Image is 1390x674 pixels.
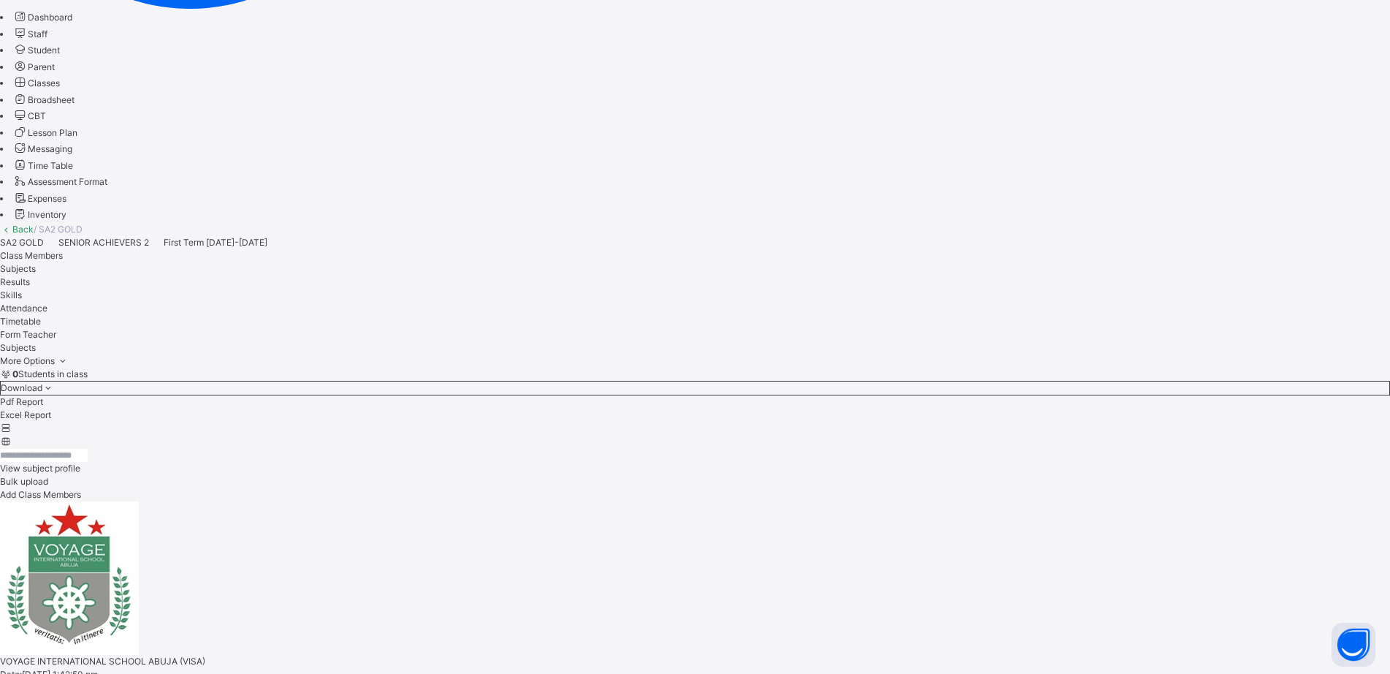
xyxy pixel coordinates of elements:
[12,127,77,138] a: Lesson Plan
[12,193,66,204] a: Expenses
[12,12,72,23] a: Dashboard
[12,45,60,56] a: Student
[28,143,72,154] span: Messaging
[12,77,60,88] a: Classes
[12,29,47,39] a: Staff
[12,368,18,379] b: 0
[1,382,42,393] span: Download
[28,160,73,171] span: Time Table
[28,176,107,187] span: Assessment Format
[28,12,72,23] span: Dashboard
[164,237,267,248] span: First Term [DATE]-[DATE]
[12,94,75,105] a: Broadsheet
[12,224,34,235] a: Back
[28,110,46,121] span: CBT
[12,143,72,154] a: Messaging
[28,94,75,105] span: Broadsheet
[1332,623,1375,667] button: Open asap
[12,209,66,220] a: Inventory
[28,77,60,88] span: Classes
[34,224,83,235] span: / SA2 GOLD
[28,61,55,72] span: Parent
[28,209,66,220] span: Inventory
[12,110,46,121] a: CBT
[28,45,60,56] span: Student
[12,176,107,187] a: Assessment Format
[12,368,88,379] span: Students in class
[58,237,149,248] span: SENIOR ACHIEVERS 2
[12,61,55,72] a: Parent
[12,160,73,171] a: Time Table
[28,193,66,204] span: Expenses
[28,29,47,39] span: Staff
[28,127,77,138] span: Lesson Plan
